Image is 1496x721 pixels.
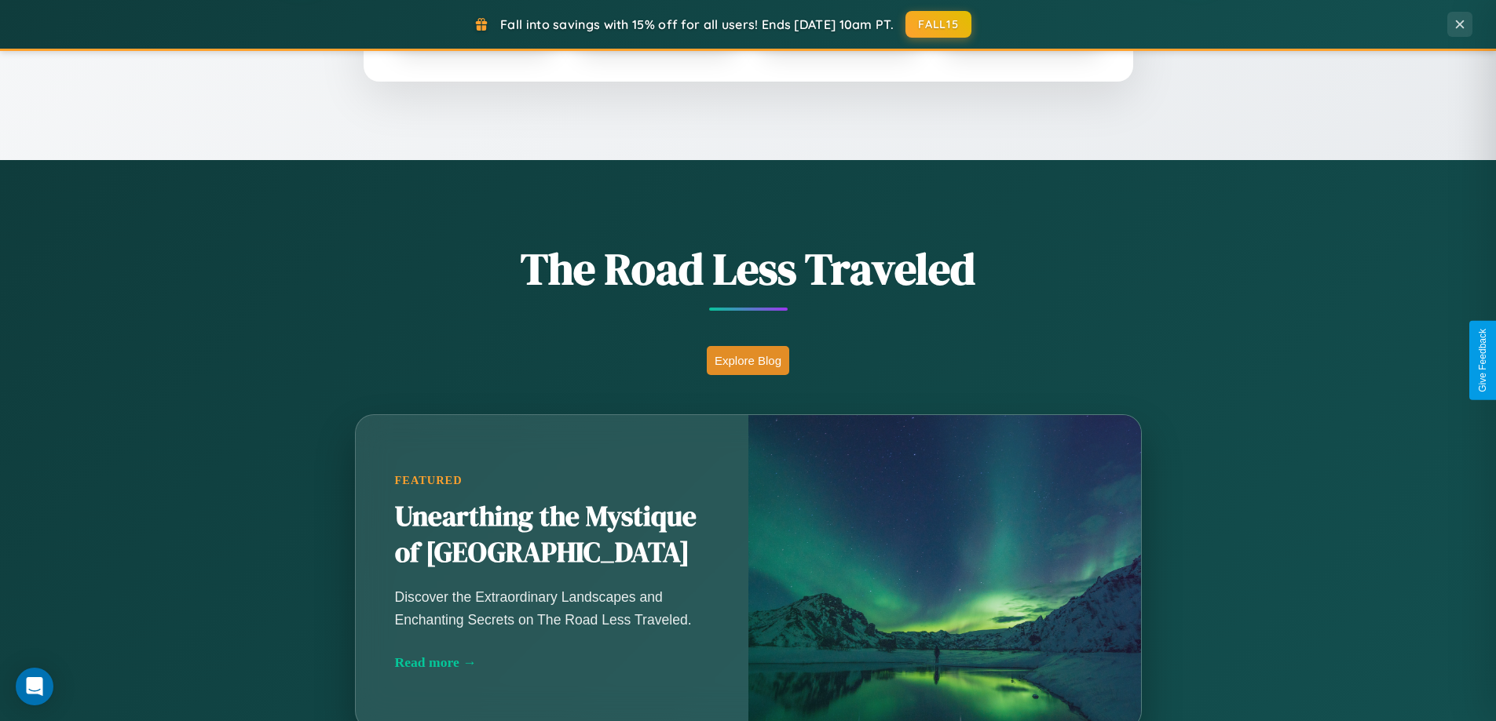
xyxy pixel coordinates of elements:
[277,239,1220,299] h1: The Road Less Traveled
[395,474,709,487] div: Featured
[1477,329,1488,392] div: Give Feedback
[395,654,709,671] div: Read more →
[395,499,709,571] h2: Unearthing the Mystique of [GEOGRAPHIC_DATA]
[500,16,894,32] span: Fall into savings with 15% off for all users! Ends [DATE] 10am PT.
[395,586,709,630] p: Discover the Extraordinary Landscapes and Enchanting Secrets on The Road Less Traveled.
[905,11,971,38] button: FALL15
[707,346,789,375] button: Explore Blog
[16,668,53,705] div: Open Intercom Messenger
